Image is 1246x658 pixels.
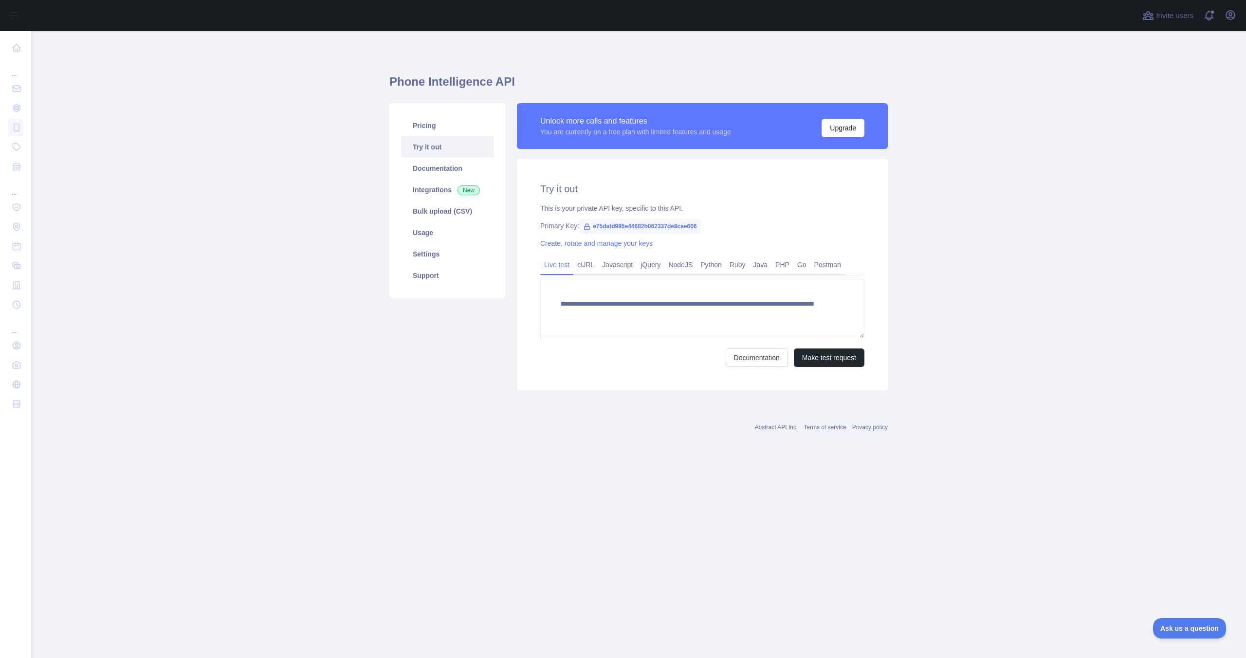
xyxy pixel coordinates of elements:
[389,74,888,97] h1: Phone Intelligence API
[401,222,494,243] a: Usage
[540,182,864,196] h2: Try it out
[637,257,664,273] a: jQuery
[401,179,494,201] a: Integrations New
[8,58,23,78] div: ...
[401,265,494,286] a: Support
[750,257,772,273] a: Java
[540,221,864,231] div: Primary Key:
[573,257,598,273] a: cURL
[852,424,888,431] a: Privacy policy
[755,424,798,431] a: Abstract API Inc.
[401,136,494,158] a: Try it out
[771,257,793,273] a: PHP
[822,119,864,137] button: Upgrade
[804,424,846,431] a: Terms of service
[540,257,573,273] a: Live test
[726,257,750,273] a: Ruby
[8,177,23,197] div: ...
[401,115,494,136] a: Pricing
[458,185,480,195] span: New
[794,348,864,367] button: Make test request
[810,257,845,273] a: Postman
[579,219,701,234] span: e75dafd995e44682b062337de8cae606
[664,257,696,273] a: NodeJS
[540,115,731,127] div: Unlock more calls and features
[696,257,726,273] a: Python
[1140,8,1195,23] button: Invite users
[540,239,653,247] a: Create, rotate and manage your keys
[401,243,494,265] a: Settings
[598,257,637,273] a: Javascript
[401,201,494,222] a: Bulk upload (CSV)
[793,257,810,273] a: Go
[726,348,788,367] a: Documentation
[8,315,23,335] div: ...
[1153,618,1227,639] iframe: Toggle Customer Support
[401,158,494,179] a: Documentation
[540,203,864,213] div: This is your private API key, specific to this API.
[1156,10,1193,21] span: Invite users
[540,127,731,137] div: You are currently on a free plan with limited features and usage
